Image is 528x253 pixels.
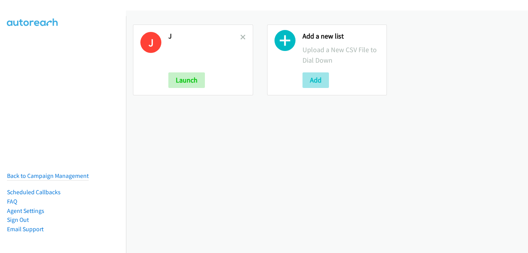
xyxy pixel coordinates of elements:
[168,72,205,88] button: Launch
[7,188,61,196] a: Scheduled Callbacks
[7,225,44,233] a: Email Support
[7,216,29,223] a: Sign Out
[302,32,380,41] h2: Add a new list
[302,44,380,65] p: Upload a New CSV File to Dial Down
[7,207,44,214] a: Agent Settings
[168,32,240,41] h2: J
[140,32,161,53] h1: J
[302,72,329,88] button: Add
[7,172,89,179] a: Back to Campaign Management
[7,198,17,205] a: FAQ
